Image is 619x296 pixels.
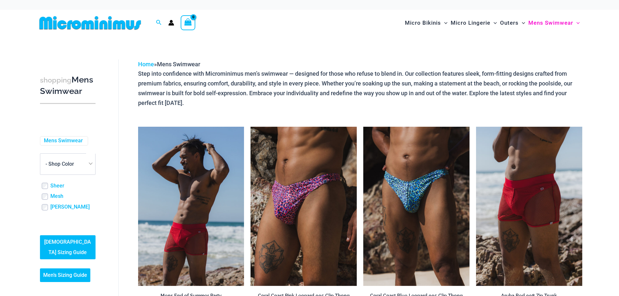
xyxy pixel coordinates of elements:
[251,127,357,286] img: Coral Coast Pink Leopard 005 Clip Thong 01
[528,15,573,31] span: Mens Swimwear
[40,154,95,174] span: - Shop Color
[500,15,519,31] span: Outers
[138,69,582,108] p: Step into confidence with Microminimus men’s swimwear — designed for those who refuse to blend in...
[441,15,447,31] span: Menu Toggle
[156,19,162,27] a: Search icon link
[45,161,74,167] span: - Shop Color
[251,127,357,286] a: Coral Coast Pink Leopard 005 Clip Thong 01Coral Coast Pink Leopard 005 Clip Thong 02Coral Coast P...
[37,16,144,30] img: MM SHOP LOGO FLAT
[363,127,470,286] a: Coral Coast Blue Leopard 005 Clip Thong 05Coral Coast Blue Leopard 005 Clip Thong 04Coral Coast B...
[138,127,244,286] a: Aruba Red 008 Zip Trunk 02v2Aruba Red 008 Zip Trunk 03Aruba Red 008 Zip Trunk 03
[476,127,582,286] a: Aruba Red 008 Zip Trunk 05Aruba Red 008 Zip Trunk 04Aruba Red 008 Zip Trunk 04
[138,61,154,68] a: Home
[50,183,64,189] a: Sheer
[402,12,583,34] nav: Site Navigation
[138,61,200,68] span: »
[40,76,71,84] span: shopping
[451,15,490,31] span: Micro Lingerie
[181,15,196,30] a: View Shopping Cart, empty
[498,13,527,33] a: OutersMenu ToggleMenu Toggle
[168,20,174,26] a: Account icon link
[50,193,63,200] a: Mesh
[490,15,497,31] span: Menu Toggle
[138,127,244,286] img: Aruba Red 008 Zip Trunk 02v2
[573,15,580,31] span: Menu Toggle
[40,74,96,97] h3: Mens Swimwear
[40,268,90,282] a: Men’s Sizing Guide
[527,13,581,33] a: Mens SwimwearMenu ToggleMenu Toggle
[476,127,582,286] img: Aruba Red 008 Zip Trunk 05
[44,137,83,144] a: Mens Swimwear
[157,61,200,68] span: Mens Swimwear
[519,15,525,31] span: Menu Toggle
[50,204,90,211] a: [PERSON_NAME]
[363,127,470,286] img: Coral Coast Blue Leopard 005 Clip Thong 05
[40,153,96,175] span: - Shop Color
[40,235,96,259] a: [DEMOGRAPHIC_DATA] Sizing Guide
[405,15,441,31] span: Micro Bikinis
[449,13,498,33] a: Micro LingerieMenu ToggleMenu Toggle
[403,13,449,33] a: Micro BikinisMenu ToggleMenu Toggle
